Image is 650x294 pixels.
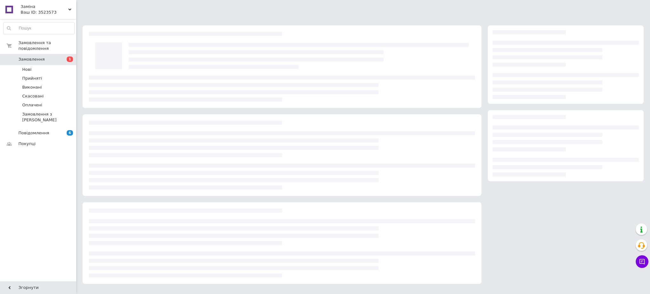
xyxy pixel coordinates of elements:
[22,111,74,123] span: Замовлення з [PERSON_NAME]
[18,40,76,51] span: Замовлення та повідомлення
[22,93,44,99] span: Скасовані
[22,102,42,108] span: Оплачені
[67,130,73,136] span: 6
[67,57,73,62] span: 1
[18,130,49,136] span: Повідомлення
[18,57,45,62] span: Замовлення
[3,23,74,34] input: Пошук
[21,4,68,10] span: Заміна
[636,255,648,268] button: Чат з покупцем
[21,10,76,15] div: Ваш ID: 3523573
[18,141,36,147] span: Покупці
[22,76,42,81] span: Прийняті
[22,67,31,72] span: Нові
[22,84,42,90] span: Виконані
